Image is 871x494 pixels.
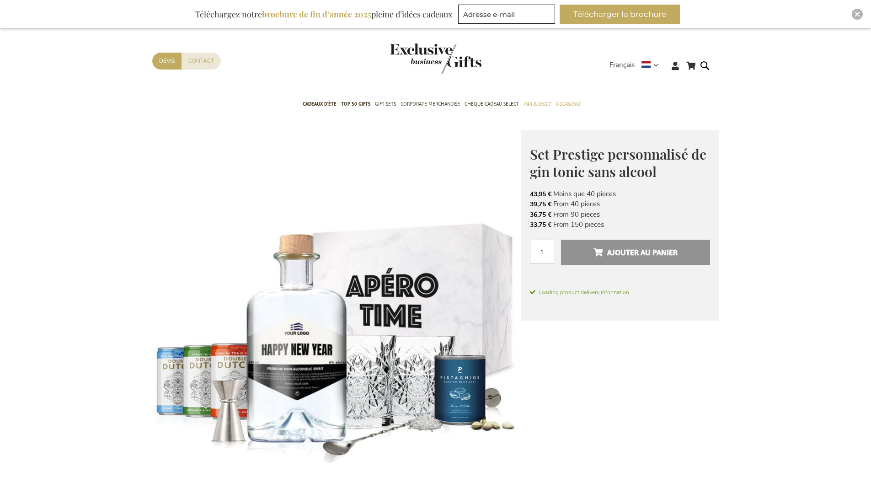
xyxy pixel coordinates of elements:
[390,43,481,74] img: Exclusive Business gifts logo
[530,189,710,199] li: Moins que 40 pieces
[530,240,554,264] input: Qté
[458,5,558,27] form: marketing offers and promotions
[556,93,580,116] a: Occasions
[341,93,370,116] a: TOP 50 Gifts
[390,43,436,74] a: store logo
[556,99,580,109] span: Occasions
[530,190,551,199] span: 43,95 €
[401,99,460,109] span: Corporate Merchandise
[530,220,710,230] li: From 150 pieces
[530,220,551,229] span: 33,75 €
[262,9,371,20] b: brochure de fin d’année 2025
[609,60,635,70] span: Français
[375,99,396,109] span: Gift Sets
[530,145,706,181] span: Set Prestige personnalisé de gin tonic sans alcool
[458,5,555,24] input: Adresse e-mail
[465,99,519,109] span: Chèque Cadeau Select
[303,93,337,116] a: Cadeaux D'Éte
[530,199,710,209] li: From 40 pieces
[530,288,710,296] span: Loading product delivery information.
[530,210,551,219] span: 36,75 €
[182,53,221,70] a: Contact
[152,53,182,70] a: Devis
[465,93,519,116] a: Chèque Cadeau Select
[560,5,680,24] button: Télécharger la brochure
[530,209,710,220] li: From 90 pieces
[530,200,551,209] span: 39,75 €
[852,9,863,20] div: Close
[401,93,460,116] a: Corporate Merchandise
[855,11,860,17] img: Close
[524,99,551,109] span: Par budget
[524,93,551,116] a: Par budget
[191,5,456,24] div: Téléchargez notre pleine d’idées cadeaux
[375,93,396,116] a: Gift Sets
[303,99,337,109] span: Cadeaux D'Éte
[341,99,370,109] span: TOP 50 Gifts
